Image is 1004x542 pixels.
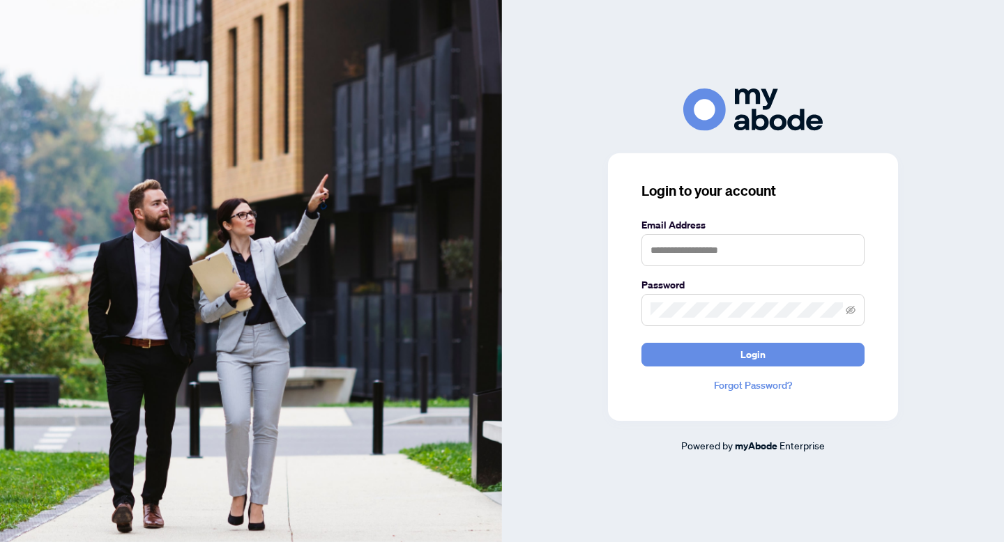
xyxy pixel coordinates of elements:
[681,439,733,451] span: Powered by
[683,88,823,131] img: ma-logo
[641,277,865,293] label: Password
[779,439,825,451] span: Enterprise
[846,305,855,315] span: eye-invisible
[641,343,865,366] button: Login
[641,181,865,201] h3: Login to your account
[641,378,865,393] a: Forgot Password?
[641,217,865,233] label: Email Address
[735,438,777,454] a: myAbode
[740,343,766,366] span: Login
